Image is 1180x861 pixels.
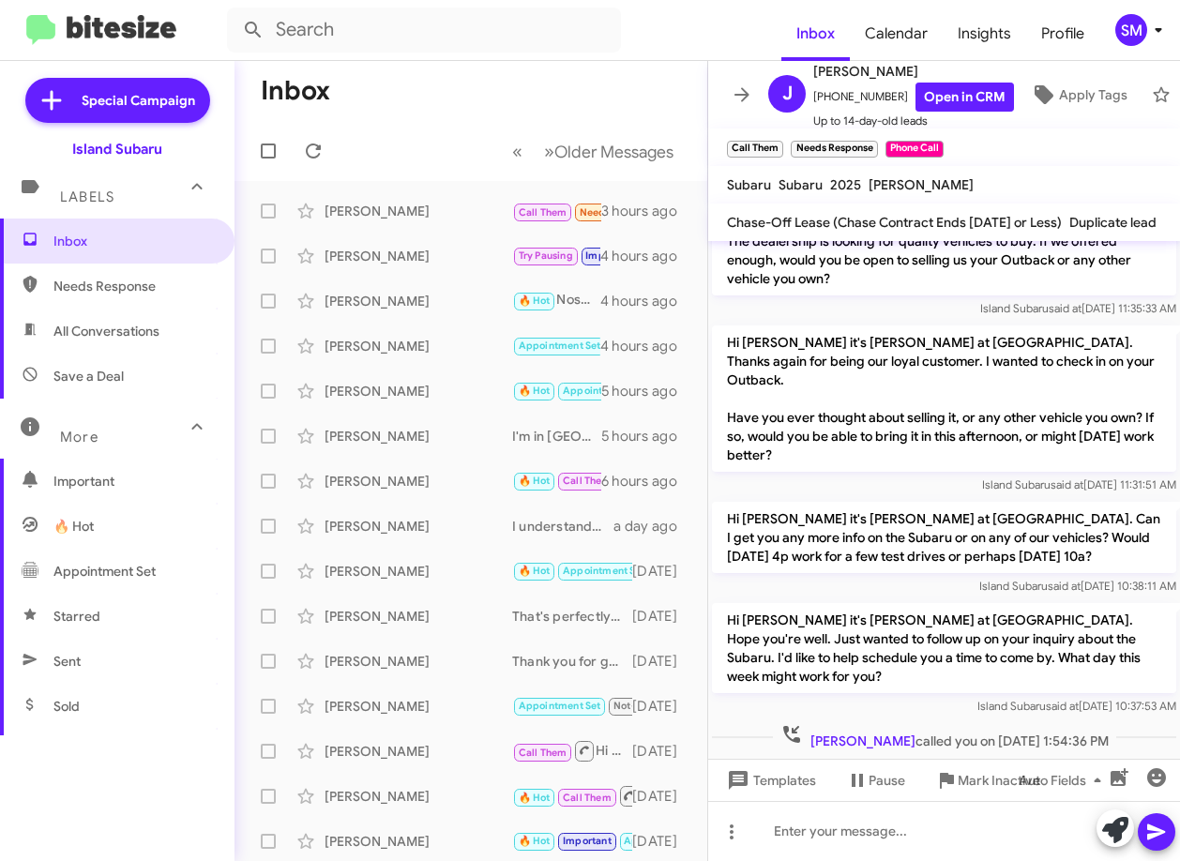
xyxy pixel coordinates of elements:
[830,176,861,193] span: 2025
[580,206,659,219] span: Needs Response
[980,301,1176,315] span: Island Subaru [DATE] 11:35:33 AM
[227,8,621,53] input: Search
[958,763,1040,797] span: Mark Inactive
[53,697,80,716] span: Sold
[1019,763,1109,797] span: Auto Fields
[60,429,98,446] span: More
[533,132,685,171] button: Next
[1069,214,1157,231] span: Duplicate lead
[512,560,632,582] div: Ok
[632,652,692,671] div: [DATE]
[831,763,920,797] button: Pause
[624,835,706,847] span: Appointment Set
[519,249,573,262] span: Try Pausing
[512,652,632,671] div: Thank you for getting back to me. I will update my records.
[563,565,645,577] span: Appointment Set
[1048,579,1081,593] span: said at
[585,249,634,262] span: Important
[727,176,771,193] span: Subaru
[60,189,114,205] span: Labels
[1115,14,1147,46] div: SM
[53,562,156,581] span: Appointment Set
[519,385,551,397] span: 🔥 Hot
[512,427,601,446] div: I'm in [GEOGRAPHIC_DATA]
[727,214,1062,231] span: Chase-Off Lease (Chase Contract Ends [DATE] or Less)
[712,325,1176,472] p: Hi [PERSON_NAME] it's [PERSON_NAME] at [GEOGRAPHIC_DATA]. Thanks again for being our loyal custom...
[1049,301,1082,315] span: said at
[723,763,816,797] span: Templates
[813,112,1014,130] span: Up to 14-day-old leads
[920,763,1055,797] button: Mark Inactive
[512,517,613,536] div: I understand your curiosity about its value! I can help with that. Let’s schedule an appointment ...
[325,382,512,400] div: [PERSON_NAME]
[915,83,1014,112] a: Open in CRM
[519,792,551,804] span: 🔥 Hot
[519,340,601,352] span: Appointment Set
[632,832,692,851] div: [DATE]
[850,7,943,61] a: Calendar
[601,427,692,446] div: 5 hours ago
[977,699,1176,713] span: Island Subaru [DATE] 10:37:53 AM
[25,78,210,123] a: Special Campaign
[53,232,213,250] span: Inbox
[563,792,612,804] span: Call Them
[325,202,512,220] div: [PERSON_NAME]
[53,367,124,385] span: Save a Deal
[53,277,213,295] span: Needs Response
[53,322,159,340] span: All Conversations
[982,477,1176,491] span: Island Subaru [DATE] 11:31:51 AM
[600,292,692,310] div: 4 hours ago
[632,787,692,806] div: [DATE]
[519,206,567,219] span: Call Them
[325,337,512,355] div: [PERSON_NAME]
[632,742,692,761] div: [DATE]
[791,141,877,158] small: Needs Response
[512,607,632,626] div: That's perfectly fine! We can accommodate her schedule. Would [DATE] work better?
[512,290,600,311] div: Nos encontramos en [GEOGRAPHIC_DATA] 1257 en [GEOGRAPHIC_DATA], [GEOGRAPHIC_DATA]. ¿Le esperamos ...
[512,245,600,266] div: That's great to hear, thank you for the update!
[325,247,512,265] div: [PERSON_NAME]
[519,475,551,487] span: 🔥 Hot
[512,335,600,356] div: You're welcome! If you have any questions or need assistance in the future, feel free to reach ou...
[72,140,162,159] div: Island Subaru
[325,607,512,626] div: [PERSON_NAME]
[773,723,1116,750] span: called you on [DATE] 1:54:36 PM
[325,292,512,310] div: [PERSON_NAME]
[501,132,534,171] button: Previous
[53,652,81,671] span: Sent
[519,565,551,577] span: 🔥 Hot
[53,472,213,491] span: Important
[53,607,100,626] span: Starred
[810,733,915,749] span: [PERSON_NAME]
[563,835,612,847] span: Important
[519,747,567,759] span: Call Them
[512,830,632,852] div: No problem!
[502,132,685,171] nav: Page navigation example
[512,470,601,491] div: Of course! We are located at [STREET_ADDRESS].
[563,385,645,397] span: Appointment Set
[563,475,612,487] span: Call Them
[601,472,692,491] div: 6 hours ago
[1014,78,1142,112] button: Apply Tags
[512,140,522,163] span: «
[512,199,601,222] div: Inbound Call
[712,502,1176,573] p: Hi [PERSON_NAME] it's [PERSON_NAME] at [GEOGRAPHIC_DATA]. Can I get you any more info on the Suba...
[885,141,944,158] small: Phone Call
[727,141,783,158] small: Call Them
[325,517,512,536] div: [PERSON_NAME]
[1099,14,1159,46] button: SM
[325,472,512,491] div: [PERSON_NAME]
[325,787,512,806] div: [PERSON_NAME]
[781,7,850,61] a: Inbox
[600,337,692,355] div: 4 hours ago
[1026,7,1099,61] a: Profile
[632,607,692,626] div: [DATE]
[554,142,673,162] span: Older Messages
[512,784,632,808] div: Sounds great! Just let me know when you're ready, and we can set up a time.
[1046,699,1079,713] span: said at
[632,697,692,716] div: [DATE]
[325,652,512,671] div: [PERSON_NAME]
[544,140,554,163] span: »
